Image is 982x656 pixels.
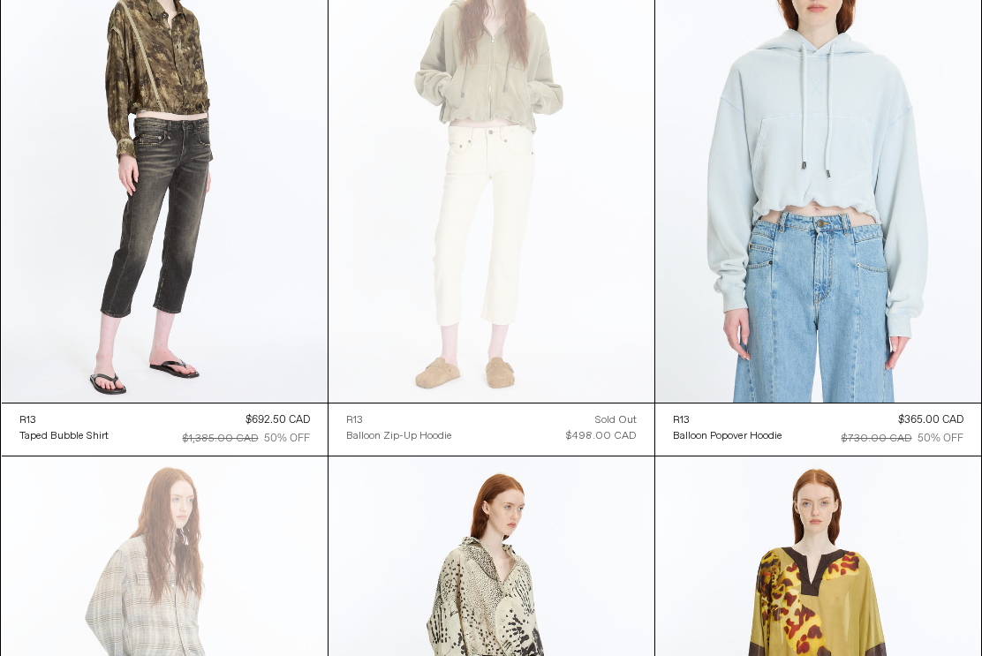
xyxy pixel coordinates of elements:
[898,412,963,428] div: $365.00 CAD
[566,428,637,444] div: $498.00 CAD
[673,412,782,428] a: R13
[19,429,109,444] div: Taped Bubble Shirt
[918,431,963,447] div: 50% OFF
[183,431,259,447] div: $1,385.00 CAD
[19,428,109,444] a: Taped Bubble Shirt
[346,428,452,444] a: Balloon Zip-Up Hoodie
[673,429,782,444] div: Balloon Popover Hoodie
[19,413,36,428] div: R13
[245,412,310,428] div: $692.50 CAD
[346,429,452,444] div: Balloon Zip-Up Hoodie
[673,428,782,444] a: Balloon Popover Hoodie
[19,412,109,428] a: R13
[673,413,690,428] div: R13
[842,431,912,447] div: $730.00 CAD
[595,412,637,428] div: Sold out
[346,412,452,428] a: R13
[264,431,310,447] div: 50% OFF
[346,413,363,428] div: R13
